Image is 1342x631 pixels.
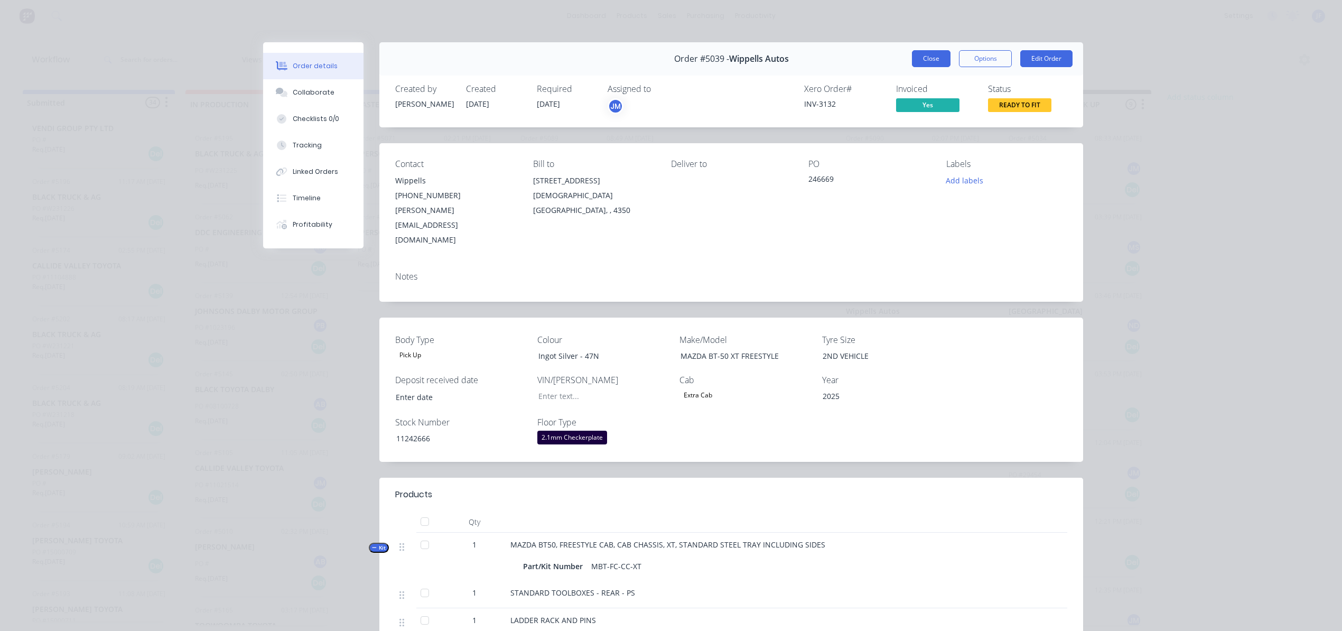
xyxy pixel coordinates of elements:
div: Labels [946,159,1067,169]
span: MAZDA BT50, FREESTYLE CAB, CAB CHASSIS, XT, STANDARD STEEL TRAY INCLUDING SIDES [510,540,825,550]
button: Kit [369,543,389,553]
div: Timeline [293,193,321,203]
div: Contact [395,159,516,169]
div: PO [808,159,929,169]
div: Products [395,488,432,501]
div: Pick Up [395,348,425,362]
span: Kit [372,544,386,552]
div: 2ND VEHICLE [814,348,946,364]
div: [GEOGRAPHIC_DATA], , 4350 [533,203,654,218]
div: [STREET_ADDRESS][DEMOGRAPHIC_DATA][GEOGRAPHIC_DATA], , 4350 [533,173,654,218]
label: Make/Model [679,333,812,346]
label: Tyre Size [822,333,954,346]
span: Order #5039 - [674,54,729,64]
div: Wippells [395,173,516,188]
div: Status [988,84,1067,94]
span: Yes [896,98,959,112]
div: Extra Cab [679,388,716,402]
div: Invoiced [896,84,975,94]
div: Created by [395,84,453,94]
label: Deposit received date [395,374,527,386]
span: STANDARD TOOLBOXES - REAR - PS [510,588,635,598]
div: MAZDA BT-50 XT FREESTYLE [672,348,804,364]
span: 1 [472,587,477,598]
button: Options [959,50,1012,67]
div: INV-3132 [804,98,883,109]
div: MBT-FC-CC-XT [587,559,646,574]
div: 11242666 [388,431,520,446]
div: Profitability [293,220,332,229]
label: VIN/[PERSON_NAME] [537,374,669,386]
span: Wippells Autos [729,54,789,64]
button: Timeline [263,185,364,211]
button: Tracking [263,132,364,159]
div: 2025 [814,388,946,404]
span: LADDER RACK AND PINS [510,615,596,625]
div: Ingot Silver - 47N [530,348,662,364]
button: Linked Orders [263,159,364,185]
label: Cab [679,374,812,386]
div: Created [466,84,524,94]
div: Assigned to [608,84,713,94]
div: Xero Order # [804,84,883,94]
button: Edit Order [1020,50,1073,67]
div: Required [537,84,595,94]
label: Body Type [395,333,527,346]
input: Enter date [388,389,520,405]
span: 1 [472,615,477,626]
div: Part/Kit Number [523,559,587,574]
div: [STREET_ADDRESS][DEMOGRAPHIC_DATA] [533,173,654,203]
div: 2.1mm Checkerplate [537,431,607,444]
button: Order details [263,53,364,79]
div: Wippells[PHONE_NUMBER][PERSON_NAME][EMAIL_ADDRESS][DOMAIN_NAME] [395,173,516,247]
span: READY TO FIT [988,98,1051,112]
div: Checklists 0/0 [293,114,339,124]
div: Notes [395,272,1067,282]
button: JM [608,98,623,114]
button: Checklists 0/0 [263,106,364,132]
div: Collaborate [293,88,334,97]
div: [PHONE_NUMBER] [395,188,516,203]
div: Qty [443,512,506,533]
button: Close [912,50,950,67]
div: [PERSON_NAME][EMAIL_ADDRESS][DOMAIN_NAME] [395,203,516,247]
div: Bill to [533,159,654,169]
label: Year [822,374,954,386]
button: READY TO FIT [988,98,1051,114]
button: Collaborate [263,79,364,106]
span: [DATE] [537,99,560,109]
div: Tracking [293,141,322,150]
div: Linked Orders [293,167,338,177]
button: Add labels [940,173,989,188]
button: Profitability [263,211,364,238]
div: Order details [293,61,338,71]
div: Deliver to [671,159,792,169]
div: 246669 [808,173,929,188]
div: [PERSON_NAME] [395,98,453,109]
label: Floor Type [537,416,669,429]
label: Stock Number [395,416,527,429]
span: 1 [472,539,477,550]
span: [DATE] [466,99,489,109]
label: Colour [537,333,669,346]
